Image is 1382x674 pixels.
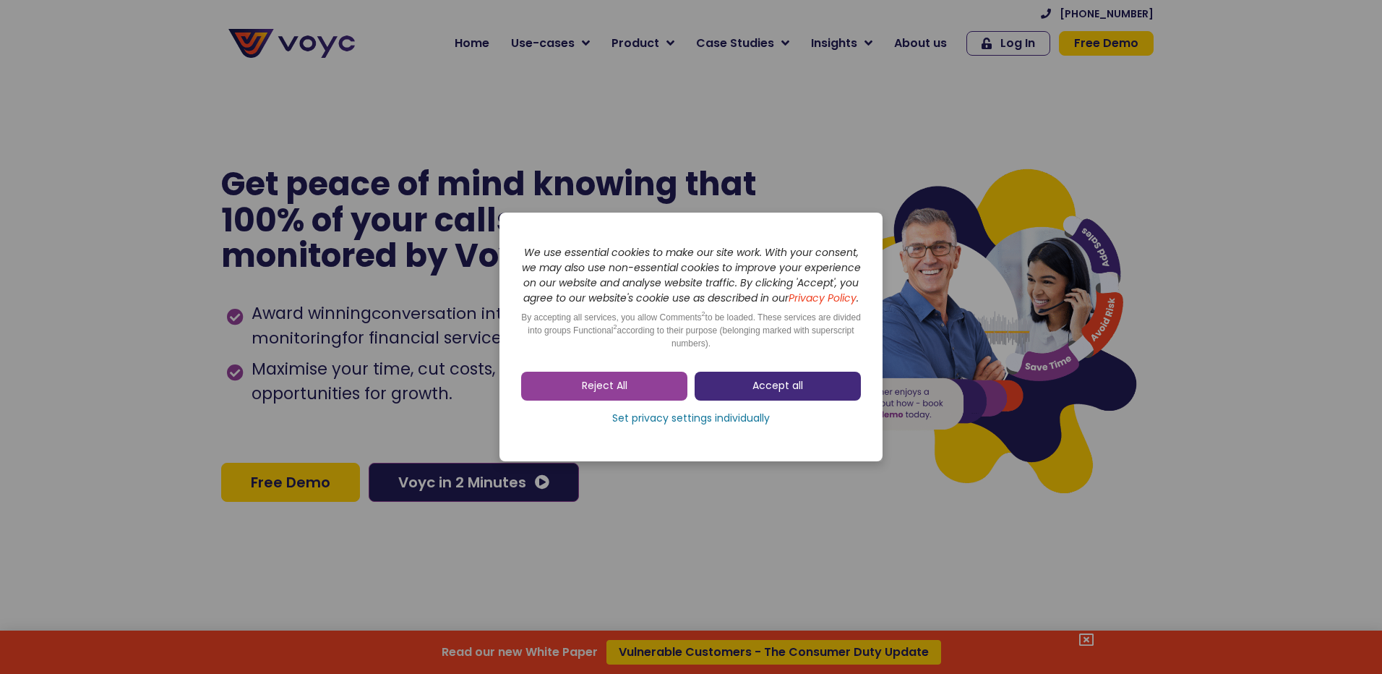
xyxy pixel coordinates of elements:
span: Reject All [582,379,627,393]
sup: 2 [702,310,705,317]
span: Phone [192,58,228,74]
sup: 2 [613,323,617,330]
a: Privacy Policy [789,291,857,305]
i: We use essential cookies to make our site work. With your consent, we may also use non-essential ... [522,245,861,305]
a: Reject All [521,372,687,401]
a: Privacy Policy [298,301,366,315]
span: Job title [192,117,241,134]
span: Set privacy settings individually [612,411,770,426]
span: By accepting all services, you allow Comments to be loaded. These services are divided into group... [521,312,861,349]
a: Accept all [695,372,861,401]
span: Accept all [752,379,803,393]
a: Set privacy settings individually [521,408,861,430]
